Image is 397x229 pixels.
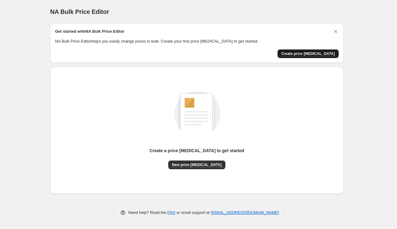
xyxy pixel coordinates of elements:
a: FAQ [167,210,175,215]
p: NA Bulk Price Editor helps you easily change prices in bulk. Create your first price [MEDICAL_DAT... [55,38,339,44]
p: Create a price [MEDICAL_DATA] to get started [149,148,244,154]
a: [EMAIL_ADDRESS][DOMAIN_NAME] [211,210,279,215]
button: New price [MEDICAL_DATA] [168,160,225,169]
span: New price [MEDICAL_DATA] [172,162,222,167]
span: or email support at [175,210,211,215]
span: Need help? Read the [128,210,168,215]
button: Dismiss card [332,28,339,35]
span: NA Bulk Price Editor [50,8,109,15]
h2: Get started with NA Bulk Price Editor [55,28,125,35]
span: Create price [MEDICAL_DATA] [281,51,335,56]
button: Create price change job [278,49,339,58]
